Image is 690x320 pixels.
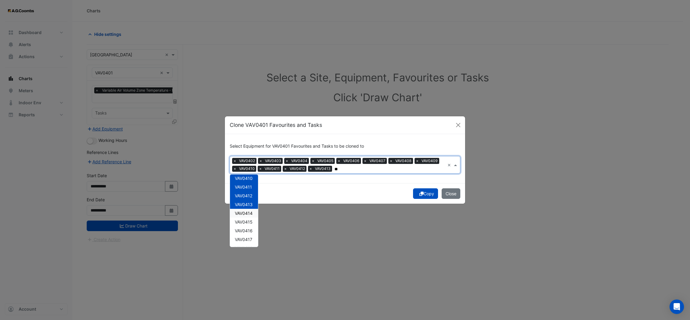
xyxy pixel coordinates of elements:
[235,184,252,190] span: VAV0411
[235,246,253,251] span: VAV0418
[235,176,253,181] span: VAV0410
[258,166,263,172] span: ×
[238,166,256,172] span: VAV0410
[235,211,253,216] span: VAV0414
[313,166,332,172] span: VAV0413
[235,202,253,207] span: VAV0413
[230,121,322,129] h5: Clone VAV0401 Favourites and Tasks
[415,158,420,164] span: ×
[394,158,413,164] span: VAV0408
[235,219,253,224] span: VAV0415
[235,237,252,242] span: VAV0417
[290,158,309,164] span: VAV0404
[232,158,238,164] span: ×
[238,158,256,164] span: VAV0402
[670,300,684,314] div: Open Intercom Messenger
[284,158,290,164] span: ×
[388,158,394,164] span: ×
[283,166,288,172] span: ×
[420,158,439,164] span: VAV0409
[263,166,281,172] span: VAV0411
[368,158,387,164] span: VAV0407
[235,193,252,198] span: VAV0412
[442,188,460,199] button: Close
[413,188,438,199] button: Copy
[310,158,316,164] span: ×
[447,162,452,168] span: Clear
[316,158,335,164] span: VAV0405
[263,158,283,164] span: VAV0403
[454,121,463,130] button: Close
[230,144,460,149] h6: Select Equipment for VAV0401 Favourites and Tasks to be cloned to
[362,158,368,164] span: ×
[308,166,313,172] span: ×
[258,158,263,164] span: ×
[232,166,238,172] span: ×
[235,228,253,233] span: VAV0416
[288,166,306,172] span: VAV0412
[342,158,361,164] span: VAV0406
[230,174,258,247] ng-dropdown-panel: Options list
[336,158,342,164] span: ×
